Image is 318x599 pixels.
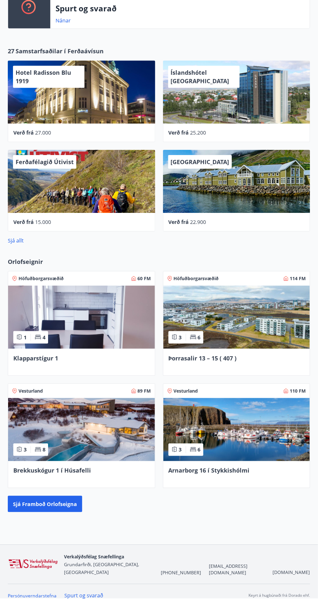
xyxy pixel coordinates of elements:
[24,334,27,341] font: 1
[8,593,57,599] a: Persónuverndarstefna
[13,218,34,226] font: Verð frá
[19,275,64,281] font: Höfuðborgarsvæðið
[13,467,91,475] font: Brekkuskógur 1 í Húsafelli
[179,446,182,453] font: 3
[190,129,206,136] font: 25.200
[16,47,104,55] font: Samstarfsaðilar í Ferðaávísun
[169,467,250,475] font: Arnarborg 16 í Stykkishólmi
[8,47,14,55] font: 27
[171,158,229,166] font: [GEOGRAPHIC_DATA]
[16,69,71,85] font: Hotel Radisson Blu 1919
[138,275,143,281] font: 60
[163,398,310,461] img: Danie paella
[56,3,117,14] font: Spurt og svarað
[174,275,219,281] font: Höfuðborgarsvæðið
[290,275,298,281] font: 114
[43,446,45,453] font: 8
[8,237,24,244] font: Sjá allt
[198,446,201,453] font: 6
[169,129,189,136] font: Verð frá
[190,218,206,226] font: 22.900
[8,496,82,512] button: Sjá framboð orlofseigna
[144,388,151,394] font: FM
[161,570,201,576] font: [PHONE_NUMBER]
[198,334,201,341] font: 6
[24,446,27,453] font: 3
[209,563,248,576] font: [EMAIL_ADDRESS][DOMAIN_NAME]
[35,129,51,136] font: 27.000
[19,388,43,394] font: Vesturland
[290,388,298,394] font: 110
[56,17,71,24] font: Nánar
[8,398,155,461] img: Danie paella
[13,354,58,362] font: Klapparstígur 1
[8,258,43,266] font: Orlofseignir
[35,218,51,226] font: 15.000
[169,218,189,226] font: Verð frá
[273,569,310,576] a: [DOMAIN_NAME]
[299,388,306,394] font: FM
[169,354,237,362] font: Þorrasalir 13 – 15 ( 407 )
[163,286,310,349] img: Danie paella
[174,388,198,394] font: Vesturland
[179,334,182,341] font: 3
[64,554,124,560] font: Verkalýðsfélag Snæfellinga
[13,501,77,508] font: Sjá framboð orlofseigna
[8,286,155,349] img: Danie paella
[299,275,306,281] font: FM
[13,129,34,136] font: Verð frá
[8,559,59,570] img: WvRpJk2u6KDFA1HvFrCJUzbr97ECa5dHUCvez65j.png
[249,593,310,598] font: Keyrt á hugbúnaði frá Dorado ehf.
[138,388,143,394] font: 89
[144,275,151,281] font: FM
[43,334,45,341] font: 4
[16,158,74,166] font: Ferðafélagið Útivist
[171,69,229,85] font: Íslandshótel [GEOGRAPHIC_DATA]
[64,562,139,576] font: Grundarfirði, [GEOGRAPHIC_DATA], [GEOGRAPHIC_DATA]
